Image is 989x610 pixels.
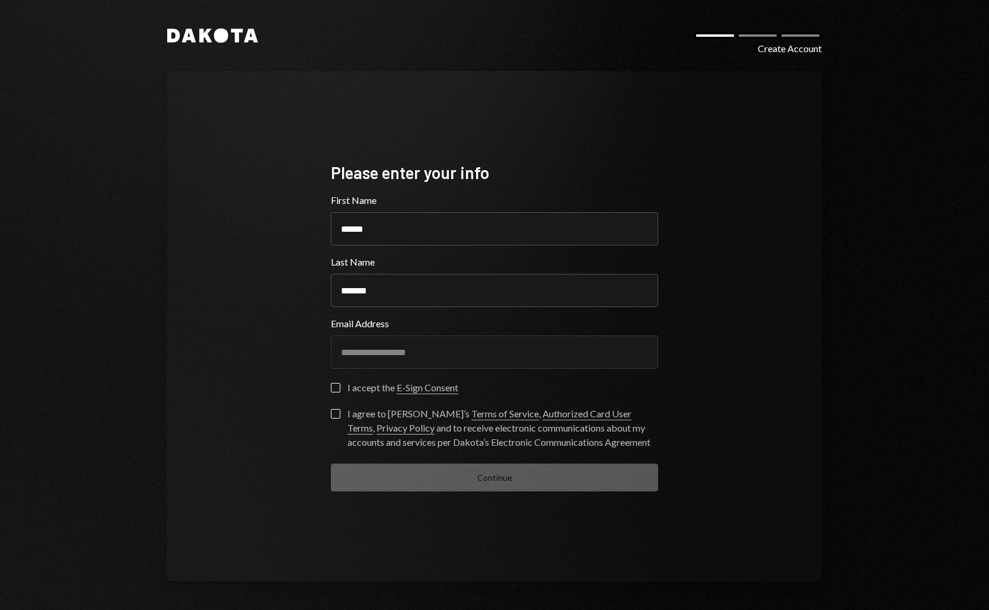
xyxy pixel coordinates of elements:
div: Create Account [758,41,822,56]
label: Last Name [331,255,658,269]
div: Please enter your info [331,161,658,184]
a: Privacy Policy [377,422,435,435]
a: E-Sign Consent [397,382,458,394]
div: I agree to [PERSON_NAME]’s , , and to receive electronic communications about my accounts and ser... [347,407,658,449]
a: Terms of Service [471,408,539,420]
div: I accept the [347,381,458,395]
button: I agree to [PERSON_NAME]’s Terms of Service, Authorized Card User Terms, Privacy Policy and to re... [331,409,340,419]
button: I accept the E-Sign Consent [331,383,340,392]
label: Email Address [331,317,658,331]
a: Authorized Card User Terms [347,408,631,435]
label: First Name [331,193,658,207]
